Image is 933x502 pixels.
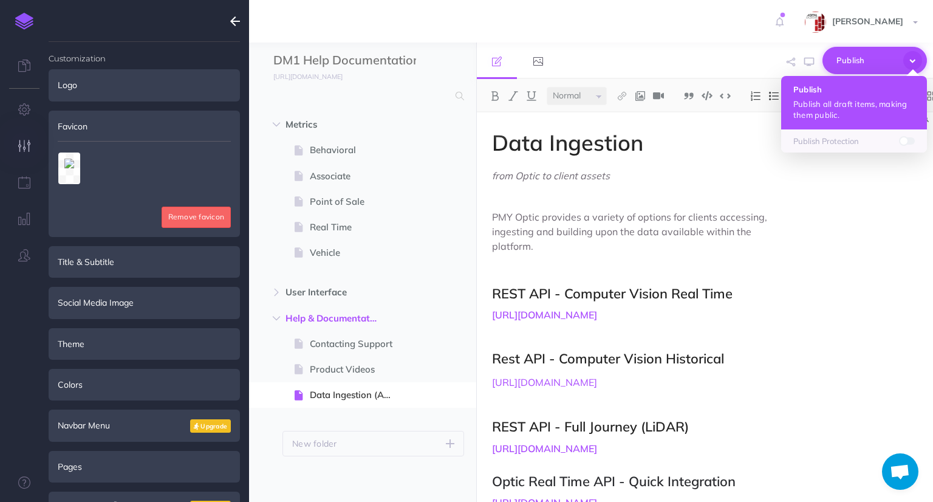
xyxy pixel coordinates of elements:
[285,117,388,132] span: Metrics
[162,207,231,227] button: Remove favicon
[310,388,403,402] span: Data Ingestion (API, MQTT, Feeds)
[492,210,781,253] p: PMY Optic provides a variety of options for clients accessing, ingesting and building upon the da...
[653,91,664,101] img: Add video button
[200,422,227,430] small: Upgrade
[310,362,403,377] span: Product Videos
[58,153,80,184] span: Change Favicon
[492,351,781,366] h2: Rest API - Computer Vision Historical
[310,169,403,184] span: Associate
[310,220,403,235] span: Real Time
[768,91,779,101] img: Unordered list button
[273,52,416,70] input: Documentation Name
[720,91,731,100] img: Inline code button
[49,42,240,63] h4: Customization
[49,369,240,401] div: Colors
[292,437,337,450] p: New folder
[273,72,343,81] small: [URL][DOMAIN_NAME]
[683,91,694,101] img: Blockquote button
[49,287,240,318] div: Social Media Image
[285,311,388,326] span: Help & Documentation
[793,85,915,94] h4: Publish
[750,91,761,101] img: Ordered list button
[190,419,231,433] a: Upgrade
[617,91,627,101] img: Link button
[49,410,240,441] div: Navbar Menu Upgrade
[822,47,927,74] button: Publish
[310,143,403,157] span: Behavioral
[492,376,597,388] a: [URL][DOMAIN_NAME]
[58,153,80,184] img: 2485b4d4-0951-4195-a1ec-7d4e1ede3a33
[310,194,403,209] span: Point of Sale
[310,246,403,260] span: Vehicle
[492,170,610,182] em: from Optic to client assets
[285,285,388,300] span: User Interface
[492,131,781,155] h1: Data Ingestion
[805,12,826,33] img: 963b7845a8a497f0a7f4e6d236d6f81b.jpg
[282,431,464,456] button: New folder
[49,246,240,278] div: Title & Subtitle
[49,328,240,360] div: Theme
[492,309,597,321] a: [URL][DOMAIN_NAME]
[249,70,355,82] a: [URL][DOMAIN_NAME]
[49,451,240,483] div: Pages
[490,91,501,101] img: Bold button
[526,91,537,101] img: Underline button
[508,91,519,101] img: Italic button
[492,442,597,455] a: [URL][DOMAIN_NAME]
[882,453,918,490] div: Open chat
[781,76,927,129] button: Publish Publish all draft items, making them public.
[492,419,781,434] h2: REST API - Full Journey (LiDAR)
[492,473,736,490] span: Optic Real Time API - Quick Integration
[826,16,909,27] span: [PERSON_NAME]
[492,286,781,301] h2: REST API - Computer Vision Real Time
[702,91,713,100] img: Code block button
[793,136,915,146] p: Publish Protection
[836,51,897,70] span: Publish
[15,13,33,30] img: logo-mark.svg
[273,85,448,107] input: Search
[49,111,240,142] div: Favicon
[793,98,915,120] p: Publish all draft items, making them public.
[49,69,240,101] div: Logo
[310,337,403,351] span: Contacting Support
[635,91,646,101] img: Add image button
